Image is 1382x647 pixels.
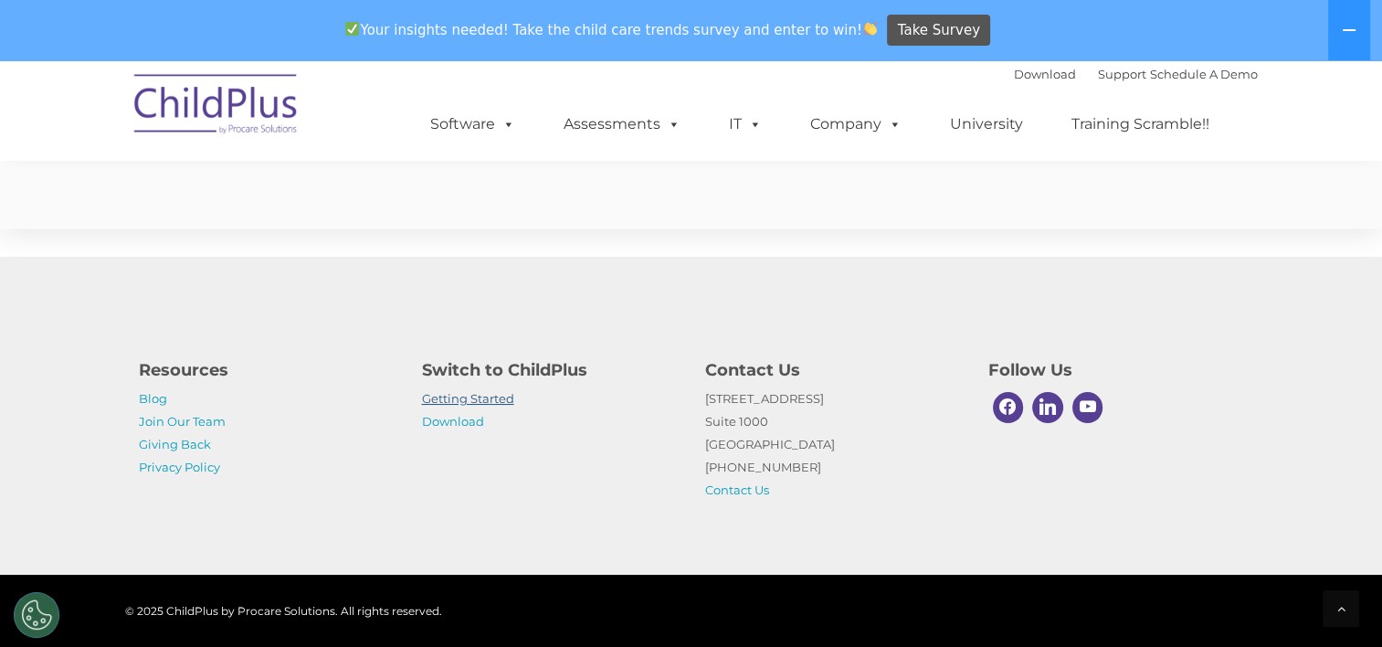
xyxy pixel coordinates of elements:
[1053,106,1228,143] a: Training Scramble!!
[705,357,961,383] h4: Contact Us
[1068,387,1108,428] a: Youtube
[422,357,678,383] h4: Switch to ChildPlus
[705,483,769,497] a: Contact Us
[705,387,961,502] p: [STREET_ADDRESS] Suite 1000 [GEOGRAPHIC_DATA] [PHONE_NUMBER]
[898,15,980,47] span: Take Survey
[545,106,699,143] a: Assessments
[932,106,1041,143] a: University
[792,106,920,143] a: Company
[139,391,167,406] a: Blog
[863,22,877,36] img: 👏
[1084,450,1382,647] iframe: Chat Widget
[139,437,211,451] a: Giving Back
[988,357,1244,383] h4: Follow Us
[139,414,226,429] a: Join Our Team
[338,12,885,48] span: Your insights needed! Take the child care trends survey and enter to win!
[422,391,514,406] a: Getting Started
[125,604,442,618] span: © 2025 ChildPlus by Procare Solutions. All rights reserved.
[345,22,359,36] img: ✅
[1014,67,1258,81] font: |
[988,387,1029,428] a: Facebook
[1014,67,1076,81] a: Download
[139,460,220,474] a: Privacy Policy
[1150,67,1258,81] a: Schedule A Demo
[1098,67,1146,81] a: Support
[887,15,990,47] a: Take Survey
[422,414,484,429] a: Download
[711,106,780,143] a: IT
[1028,387,1068,428] a: Linkedin
[125,61,308,153] img: ChildPlus by Procare Solutions
[14,592,59,638] button: Cookies Settings
[412,106,533,143] a: Software
[139,357,395,383] h4: Resources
